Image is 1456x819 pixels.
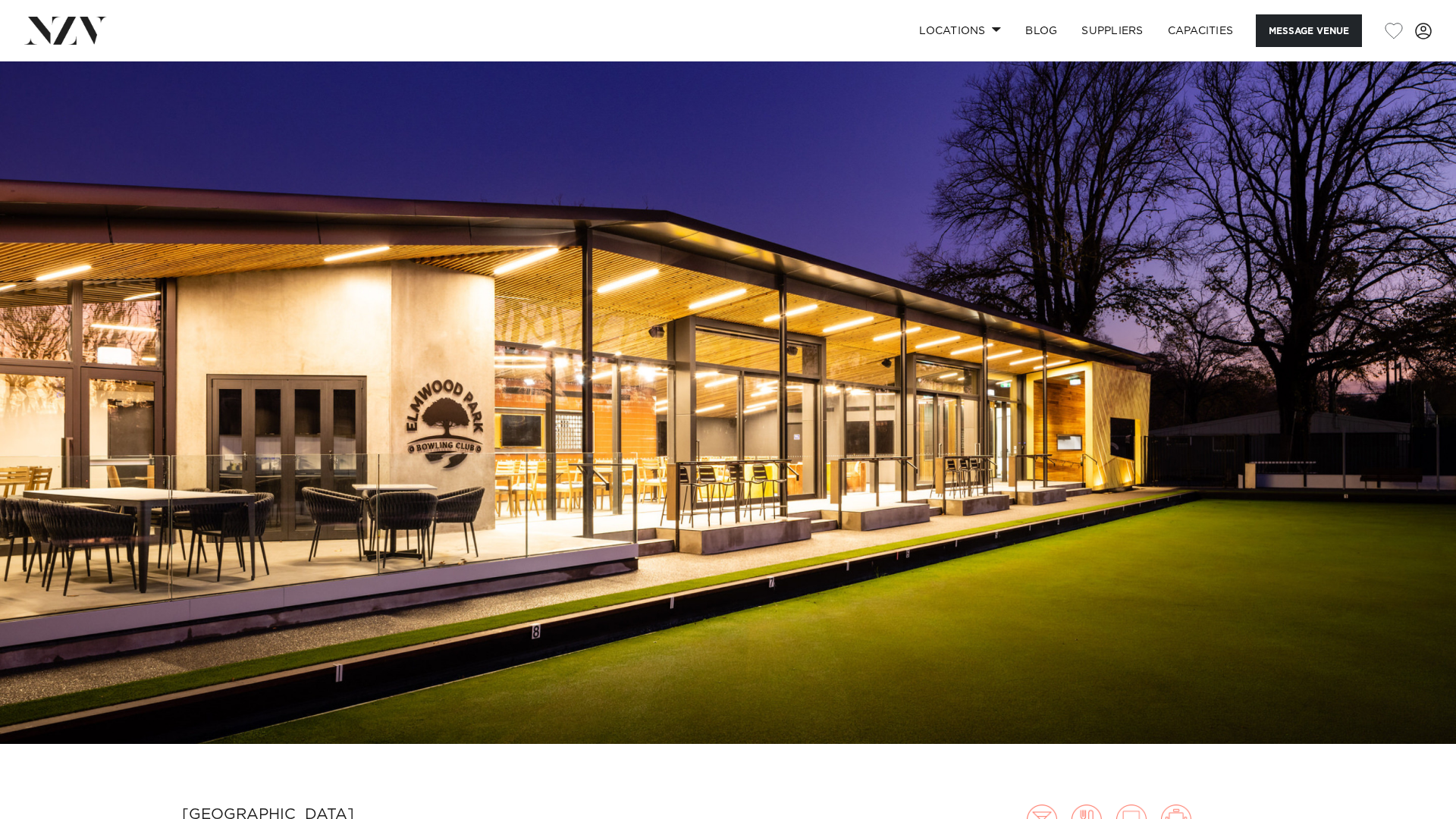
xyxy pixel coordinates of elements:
a: BLOG [1013,14,1069,47]
a: Locations [907,14,1013,47]
img: nzv-logo.png [24,17,107,44]
a: SUPPLIERS [1069,14,1155,47]
button: Message Venue [1256,14,1362,47]
a: Capacities [1156,14,1246,47]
